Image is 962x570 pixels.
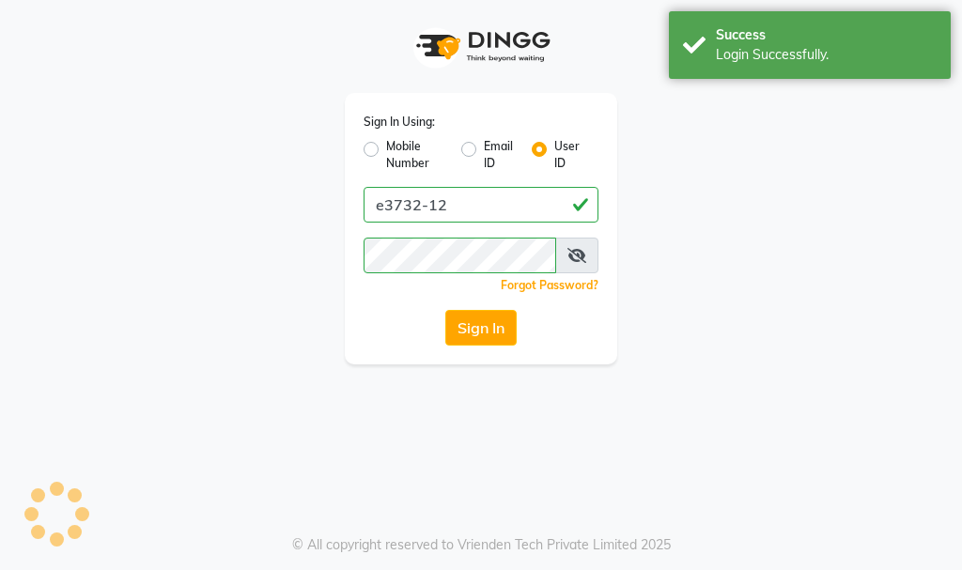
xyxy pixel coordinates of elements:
[364,238,556,273] input: Username
[386,138,446,172] label: Mobile Number
[364,187,598,223] input: Username
[716,25,937,45] div: Success
[716,45,937,65] div: Login Successfully.
[406,19,556,74] img: logo1.svg
[484,138,516,172] label: Email ID
[554,138,583,172] label: User ID
[364,114,435,131] label: Sign In Using:
[445,310,517,346] button: Sign In
[501,278,598,292] a: Forgot Password?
